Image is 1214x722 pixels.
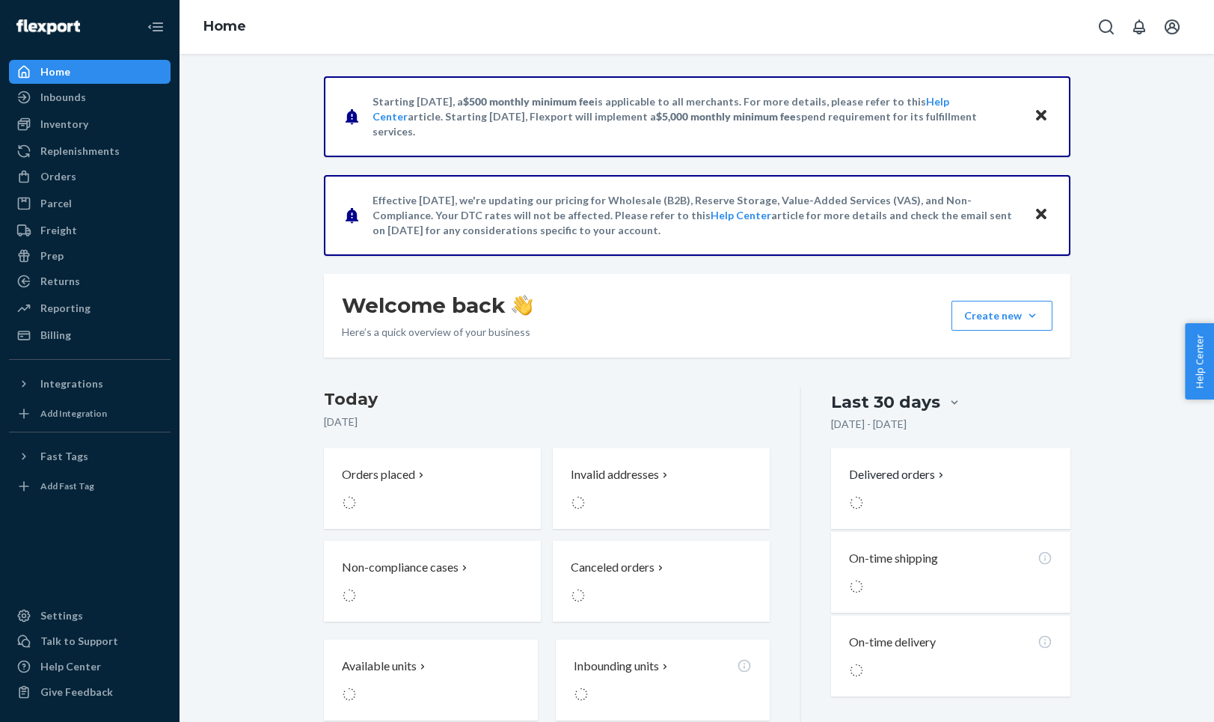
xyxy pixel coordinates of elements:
[553,448,770,529] button: Invalid addresses
[574,658,659,675] p: Inbounding units
[40,117,88,132] div: Inventory
[16,19,80,34] img: Flexport logo
[951,301,1052,331] button: Create new
[40,196,72,211] div: Parcel
[40,223,77,238] div: Freight
[40,64,70,79] div: Home
[711,209,771,221] a: Help Center
[40,376,103,391] div: Integrations
[203,18,246,34] a: Home
[324,388,770,412] h3: Today
[40,301,91,316] div: Reporting
[40,328,71,343] div: Billing
[342,559,459,576] p: Non-compliance cases
[849,550,938,567] p: On-time shipping
[324,541,541,622] button: Non-compliance cases
[40,480,94,492] div: Add Fast Tag
[1185,323,1214,400] button: Help Center
[373,193,1020,238] p: Effective [DATE], we're updating our pricing for Wholesale (B2B), Reserve Storage, Value-Added Se...
[9,244,171,268] a: Prep
[9,139,171,163] a: Replenishments
[40,90,86,105] div: Inbounds
[191,5,258,49] ol: breadcrumbs
[463,95,595,108] span: $500 monthly minimum fee
[9,218,171,242] a: Freight
[9,165,171,189] a: Orders
[40,608,83,623] div: Settings
[553,541,770,622] button: Canceled orders
[342,292,533,319] h1: Welcome back
[324,448,541,529] button: Orders placed
[9,112,171,136] a: Inventory
[40,169,76,184] div: Orders
[9,680,171,704] button: Give Feedback
[571,559,654,576] p: Canceled orders
[40,449,88,464] div: Fast Tags
[512,295,533,316] img: hand-wave emoji
[9,629,171,653] button: Talk to Support
[1124,12,1154,42] button: Open notifications
[9,474,171,498] a: Add Fast Tag
[9,296,171,320] a: Reporting
[141,12,171,42] button: Close Navigation
[324,414,770,429] p: [DATE]
[9,323,171,347] a: Billing
[40,248,64,263] div: Prep
[1157,12,1187,42] button: Open account menu
[9,85,171,109] a: Inbounds
[831,391,940,414] div: Last 30 days
[9,444,171,468] button: Fast Tags
[571,466,659,483] p: Invalid addresses
[324,640,538,721] button: Available units
[656,110,796,123] span: $5,000 monthly minimum fee
[9,604,171,628] a: Settings
[9,402,171,426] a: Add Integration
[9,372,171,396] button: Integrations
[40,274,80,289] div: Returns
[342,466,415,483] p: Orders placed
[556,640,770,721] button: Inbounding units
[1031,105,1051,127] button: Close
[342,325,533,340] p: Here’s a quick overview of your business
[373,94,1020,139] p: Starting [DATE], a is applicable to all merchants. For more details, please refer to this article...
[40,634,118,649] div: Talk to Support
[9,60,171,84] a: Home
[849,634,936,651] p: On-time delivery
[9,655,171,679] a: Help Center
[40,407,107,420] div: Add Integration
[1091,12,1121,42] button: Open Search Box
[40,659,101,674] div: Help Center
[1031,204,1051,226] button: Close
[9,192,171,215] a: Parcel
[342,658,417,675] p: Available units
[40,685,113,700] div: Give Feedback
[849,466,947,483] button: Delivered orders
[40,144,120,159] div: Replenishments
[831,417,907,432] p: [DATE] - [DATE]
[9,269,171,293] a: Returns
